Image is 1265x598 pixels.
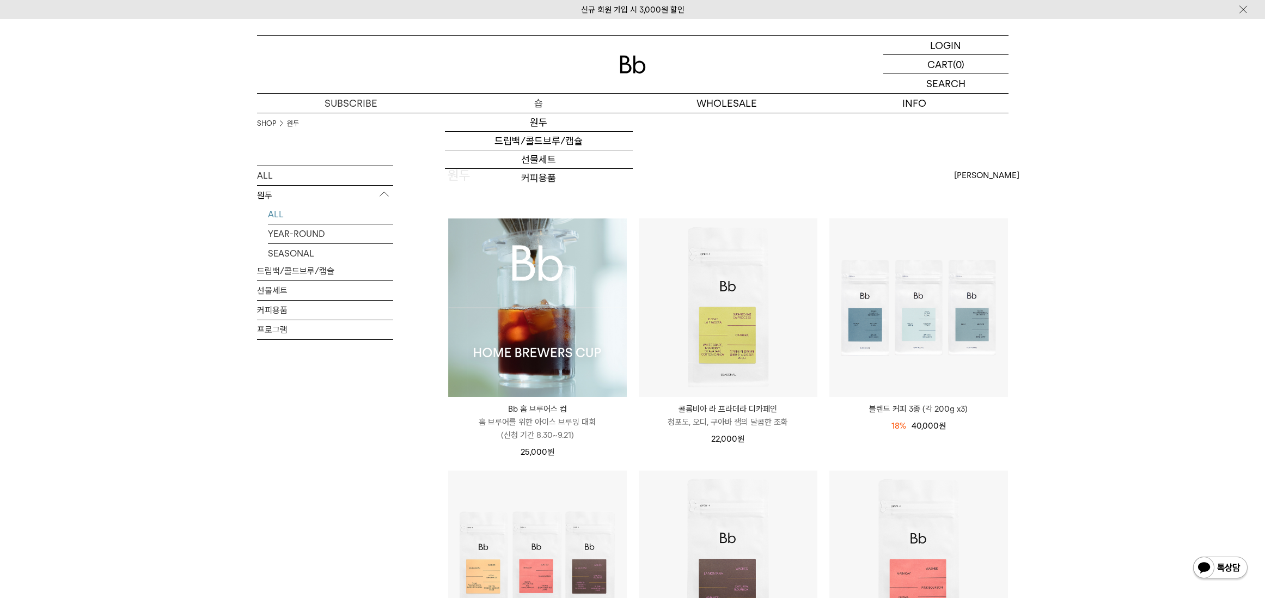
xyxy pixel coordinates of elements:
[711,434,744,444] span: 22,000
[939,421,946,431] span: 원
[445,150,633,169] a: 선물세트
[927,55,953,74] p: CART
[829,402,1008,416] a: 블렌드 커피 3종 (각 200g x3)
[821,94,1009,113] p: INFO
[547,447,554,457] span: 원
[633,94,821,113] p: WHOLESALE
[445,132,633,150] a: 드립백/콜드브루/캡슐
[1192,556,1249,582] img: 카카오톡 채널 1:1 채팅 버튼
[268,244,393,263] a: SEASONAL
[257,320,393,339] a: 프로그램
[257,186,393,205] p: 원두
[448,218,627,397] img: Bb 홈 브루어스 컵
[445,169,633,187] a: 커피용품
[448,416,627,442] p: 홈 브루어를 위한 아이스 브루잉 대회 (신청 기간 8.30~9.21)
[954,169,1019,182] span: [PERSON_NAME]
[829,218,1008,397] img: 블렌드 커피 3종 (각 200g x3)
[257,281,393,300] a: 선물세트
[287,118,299,129] a: 원두
[883,55,1009,74] a: CART (0)
[620,56,646,74] img: 로고
[268,205,393,224] a: ALL
[257,118,276,129] a: SHOP
[445,94,633,113] a: 숍
[581,5,685,15] a: 신규 회원 가입 시 3,000원 할인
[926,74,965,93] p: SEARCH
[639,416,817,429] p: 청포도, 오디, 구아바 잼의 달콤한 조화
[883,36,1009,55] a: LOGIN
[445,113,633,132] a: 원두
[268,224,393,243] a: YEAR-ROUND
[257,166,393,185] a: ALL
[257,261,393,280] a: 드립백/콜드브루/캡슐
[953,55,964,74] p: (0)
[257,94,445,113] a: SUBSCRIBE
[448,402,627,416] p: Bb 홈 브루어스 컵
[639,402,817,429] a: 콜롬비아 라 프라데라 디카페인 청포도, 오디, 구아바 잼의 달콤한 조화
[639,218,817,397] img: 콜롬비아 라 프라데라 디카페인
[912,421,946,431] span: 40,000
[930,36,961,54] p: LOGIN
[891,419,906,432] div: 18%
[737,434,744,444] span: 원
[448,402,627,442] a: Bb 홈 브루어스 컵 홈 브루어를 위한 아이스 브루잉 대회(신청 기간 8.30~9.21)
[639,402,817,416] p: 콜롬비아 라 프라데라 디카페인
[257,301,393,320] a: 커피용품
[521,447,554,457] span: 25,000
